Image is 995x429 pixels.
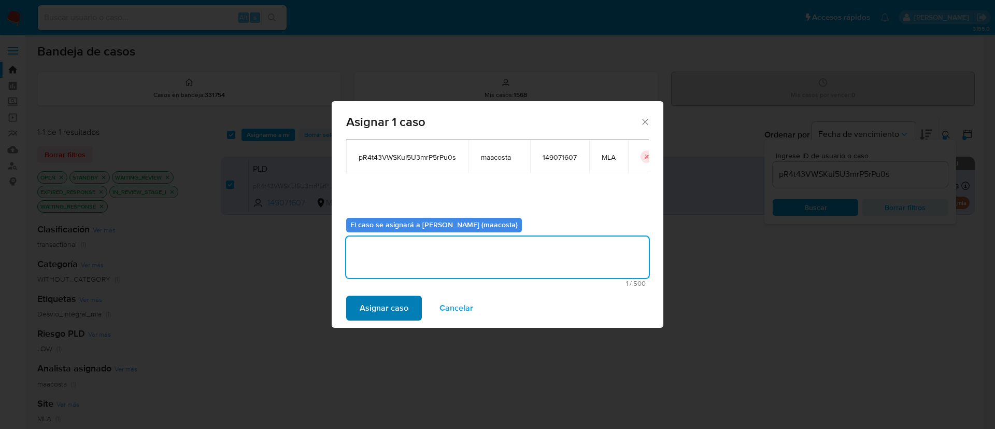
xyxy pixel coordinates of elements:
span: Asignar caso [360,297,408,320]
span: 149071607 [543,153,577,162]
b: El caso se asignará a [PERSON_NAME] (maacosta) [350,219,518,230]
span: MLA [602,153,616,162]
span: maacosta [481,153,518,162]
button: Asignar caso [346,296,422,321]
button: Cancelar [426,296,487,321]
button: icon-button [641,150,653,163]
div: assign-modal [332,101,663,328]
span: Cancelar [439,297,473,320]
span: Asignar 1 caso [346,116,640,128]
button: Cerrar ventana [640,117,649,126]
span: Máximo 500 caracteres [349,280,646,287]
span: pR4t43VWSKuI5U3mrP5rPu0s [359,153,456,162]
